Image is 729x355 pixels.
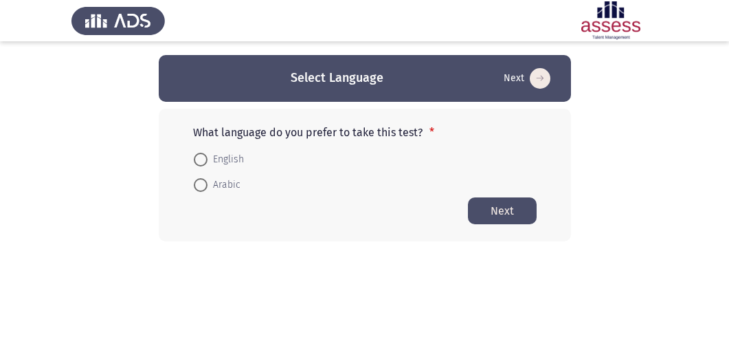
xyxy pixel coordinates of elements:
[564,1,658,40] img: Assessment logo of ASSESS Employability - EBI
[500,67,554,89] button: Start assessment
[71,1,165,40] img: Assess Talent Management logo
[468,197,537,224] button: Start assessment
[193,126,537,139] p: What language do you prefer to take this test?
[208,151,244,168] span: English
[208,177,240,193] span: Arabic
[291,69,383,87] h3: Select Language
